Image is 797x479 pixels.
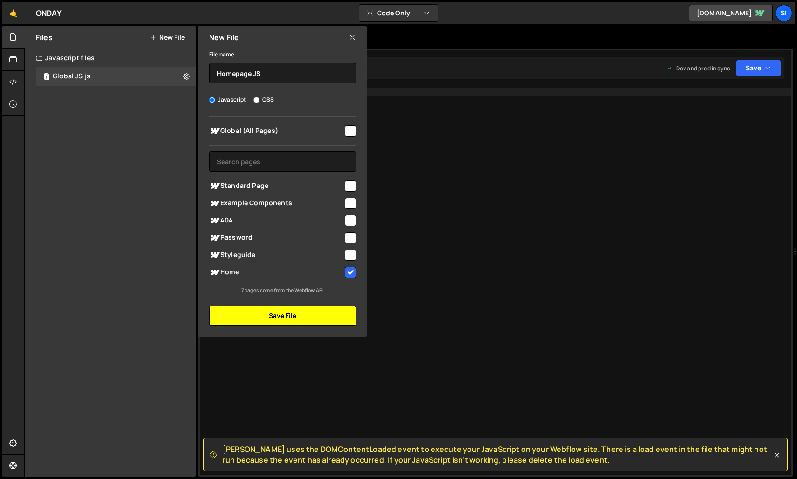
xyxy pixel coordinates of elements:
[209,267,343,278] span: Home
[25,49,196,67] div: Javascript files
[44,74,49,81] span: 1
[253,97,259,103] input: CSS
[36,32,53,42] h2: Files
[209,95,246,104] label: Javascript
[209,232,343,243] span: Password
[241,287,324,293] small: 7 pages come from the Webflow API
[209,180,343,192] span: Standard Page
[359,5,438,21] button: Code Only
[209,50,234,59] label: File name
[209,63,356,83] input: Name
[2,2,25,24] a: 🤙
[736,60,781,76] button: Save
[53,72,91,81] div: Global JS.js
[150,34,185,41] button: New File
[36,7,62,19] div: ONDAY
[209,198,343,209] span: Example Components
[689,5,773,21] a: [DOMAIN_NAME]
[209,215,343,226] span: 404
[209,97,215,103] input: Javascript
[209,125,343,137] span: Global (All Pages)
[209,306,356,326] button: Save File
[776,5,792,21] a: Si
[209,32,239,42] h2: New File
[253,95,274,104] label: CSS
[223,444,772,465] span: [PERSON_NAME] uses the DOMContentLoaded event to execute your JavaScript on your Webflow site. Th...
[36,67,196,86] div: 17097/47159.js
[209,151,356,172] input: Search pages
[209,250,343,261] span: Styleguide
[667,64,730,72] div: Dev and prod in sync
